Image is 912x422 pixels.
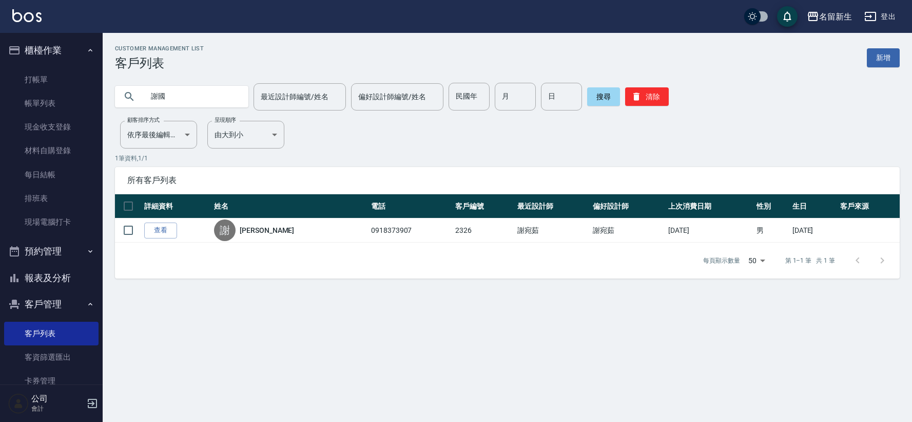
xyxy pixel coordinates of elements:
[590,218,666,243] td: 謝宛茹
[144,223,177,238] a: 查看
[12,9,42,22] img: Logo
[625,87,669,106] button: 清除
[4,369,99,393] a: 卡券管理
[127,116,160,124] label: 顧客排序方式
[115,45,204,52] h2: Customer Management List
[4,37,99,64] button: 櫃檯作業
[115,154,900,163] p: 1 筆資料, 1 / 1
[515,218,590,243] td: 謝宛茹
[144,83,240,111] input: 搜尋關鍵字
[453,218,515,243] td: 2326
[4,238,99,265] button: 預約管理
[215,116,236,124] label: 呈現順序
[777,6,798,27] button: save
[4,68,99,91] a: 打帳單
[838,194,900,218] th: 客戶來源
[8,393,29,414] img: Person
[744,247,769,274] div: 50
[819,10,852,23] div: 名留新生
[515,194,590,218] th: 最近設計師
[368,218,453,243] td: 0918373907
[4,291,99,318] button: 客戶管理
[207,121,284,149] div: 由大到小
[4,91,99,115] a: 帳單列表
[4,115,99,139] a: 現金收支登錄
[115,56,204,70] h3: 客戶列表
[4,210,99,234] a: 現場電腦打卡
[860,7,900,26] button: 登出
[127,175,887,186] span: 所有客戶列表
[142,194,211,218] th: 詳細資料
[4,345,99,369] a: 客資篩選匯出
[453,194,515,218] th: 客戶編號
[867,48,900,67] a: 新增
[666,218,754,243] td: [DATE]
[703,256,740,265] p: 每頁顯示數量
[4,265,99,291] button: 報表及分析
[368,194,453,218] th: 電話
[31,404,84,413] p: 會計
[120,121,197,149] div: 依序最後編輯時間
[211,194,368,218] th: 姓名
[240,225,294,235] a: [PERSON_NAME]
[4,163,99,187] a: 每日結帳
[785,256,835,265] p: 第 1–1 筆 共 1 筆
[4,322,99,345] a: 客戶列表
[4,139,99,162] a: 材料自購登錄
[754,194,790,218] th: 性別
[803,6,856,27] button: 名留新生
[666,194,754,218] th: 上次消費日期
[31,394,84,404] h5: 公司
[214,219,236,241] div: 謝
[590,194,666,218] th: 偏好設計師
[790,194,838,218] th: 生日
[4,187,99,210] a: 排班表
[790,218,838,243] td: [DATE]
[587,87,620,106] button: 搜尋
[754,218,790,243] td: 男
